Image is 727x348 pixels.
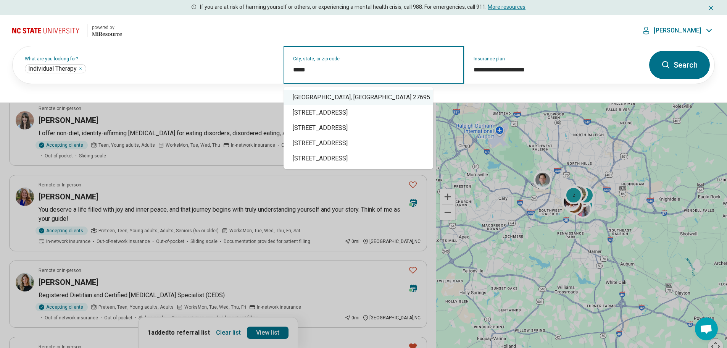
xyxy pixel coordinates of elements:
[25,57,274,61] label: What are you looking for?
[92,24,122,31] div: powered by
[78,66,83,71] button: Individual Therapy
[284,151,433,166] div: [STREET_ADDRESS]
[284,136,433,151] div: [STREET_ADDRESS]
[28,65,77,73] span: Individual Therapy
[649,51,710,79] button: Search
[284,90,433,105] div: [GEOGRAPHIC_DATA], [GEOGRAPHIC_DATA] 27695
[284,87,433,169] div: Suggestions
[707,3,715,12] button: Dismiss
[488,4,526,10] a: More resources
[654,27,701,34] p: [PERSON_NAME]
[284,120,433,136] div: [STREET_ADDRESS]
[284,105,433,120] div: [STREET_ADDRESS]
[695,317,718,340] div: Open chat
[12,21,82,40] img: North Carolina State University
[200,3,526,11] p: If you are at risk of harming yourself or others, or experiencing a mental health crisis, call 98...
[25,64,86,73] div: Individual Therapy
